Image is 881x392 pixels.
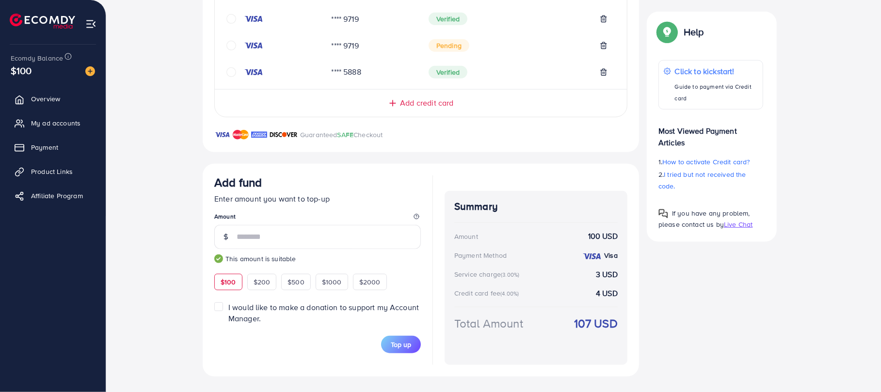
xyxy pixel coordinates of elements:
[675,81,758,104] p: Guide to payment via Credit card
[226,14,236,24] svg: circle
[7,89,98,109] a: Overview
[244,68,263,76] img: credit
[251,129,267,141] img: brand
[684,26,704,38] p: Help
[658,209,668,219] img: Popup guide
[429,66,467,78] span: Verified
[658,156,763,168] p: 1.
[501,271,519,279] small: (3.00%)
[85,66,95,76] img: image
[244,42,263,49] img: credit
[574,315,618,332] strong: 107 USD
[244,15,263,23] img: credit
[31,94,60,104] span: Overview
[337,130,354,140] span: SAFE
[658,169,763,192] p: 2.
[596,288,618,299] strong: 4 USD
[582,252,602,260] img: credit
[10,14,75,29] img: logo
[221,277,236,287] span: $100
[31,191,83,201] span: Affiliate Program
[359,277,381,287] span: $2000
[14,60,29,82] span: $100
[454,232,478,241] div: Amount
[7,186,98,205] a: Affiliate Program
[658,23,676,41] img: Popup guide
[454,251,507,260] div: Payment Method
[7,138,98,157] a: Payment
[288,277,304,287] span: $500
[31,167,73,176] span: Product Links
[596,269,618,280] strong: 3 USD
[429,39,469,52] span: Pending
[400,97,453,109] span: Add credit card
[254,277,271,287] span: $200
[381,336,421,353] button: Top up
[454,269,522,279] div: Service charge
[658,208,750,229] span: If you have any problem, please contact us by
[228,302,419,324] span: I would like to make a donation to support my Account Manager.
[322,277,342,287] span: $1000
[662,157,750,167] span: How to activate Credit card?
[454,201,618,213] h4: Summary
[658,170,746,191] span: I tried but not received the code.
[214,254,421,264] small: This amount is suitable
[658,117,763,148] p: Most Viewed Payment Articles
[300,129,383,141] p: Guaranteed Checkout
[214,193,421,204] p: Enter amount you want to top-up
[391,340,411,349] span: Top up
[454,315,523,332] div: Total Amount
[11,53,63,63] span: Ecomdy Balance
[429,13,467,25] span: Verified
[233,129,249,141] img: brand
[31,142,58,152] span: Payment
[500,290,519,298] small: (4.00%)
[214,129,230,141] img: brand
[214,175,262,189] h3: Add fund
[675,65,758,77] p: Click to kickstart!
[214,212,421,224] legend: Amount
[31,118,80,128] span: My ad accounts
[588,231,618,242] strong: 100 USD
[604,251,618,260] strong: Visa
[7,113,98,133] a: My ad accounts
[85,18,96,30] img: menu
[840,348,874,385] iframe: Chat
[7,162,98,181] a: Product Links
[454,288,522,298] div: Credit card fee
[724,220,753,229] span: Live Chat
[226,41,236,50] svg: circle
[270,129,298,141] img: brand
[214,254,223,263] img: guide
[226,67,236,77] svg: circle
